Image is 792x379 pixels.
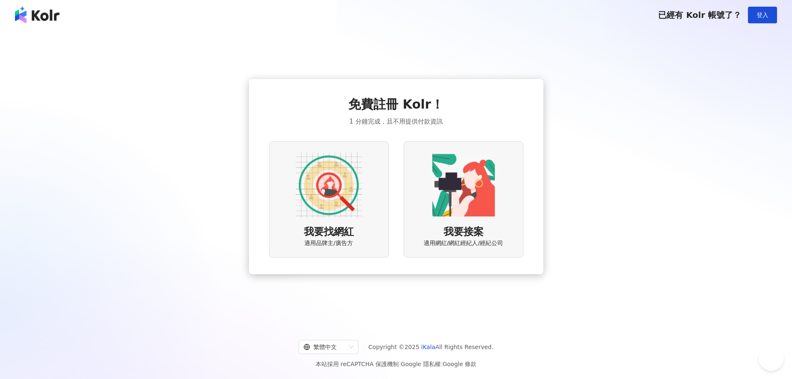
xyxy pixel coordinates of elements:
span: 本站採用 reCAPTCHA 保護機制 [316,359,476,369]
img: KOL identity option [430,152,497,218]
span: 我要接案 [444,225,484,239]
a: Google 隱私權 [401,361,441,367]
span: 免費註冊 Kolr！ [348,96,444,113]
span: 我要找網紅 [304,225,354,239]
iframe: Help Scout Beacon - Open [759,346,784,371]
span: | [441,361,443,367]
span: | [399,361,401,367]
span: Copyright © 2025 All Rights Reserved. [368,342,493,352]
span: 適用網紅/網紅經紀人/經紀公司 [424,239,503,248]
span: 已經有 Kolr 帳號了？ [658,10,741,20]
a: iKala [421,344,435,350]
span: 1 分鐘完成，且不用提供付款資訊 [349,116,442,126]
button: 登入 [748,7,777,23]
img: AD identity option [296,152,362,218]
a: Google 條款 [442,361,476,367]
span: 登入 [757,12,768,18]
span: 適用品牌主/廣告方 [304,239,353,248]
img: logo [15,7,59,23]
div: 繁體中文 [303,340,346,354]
